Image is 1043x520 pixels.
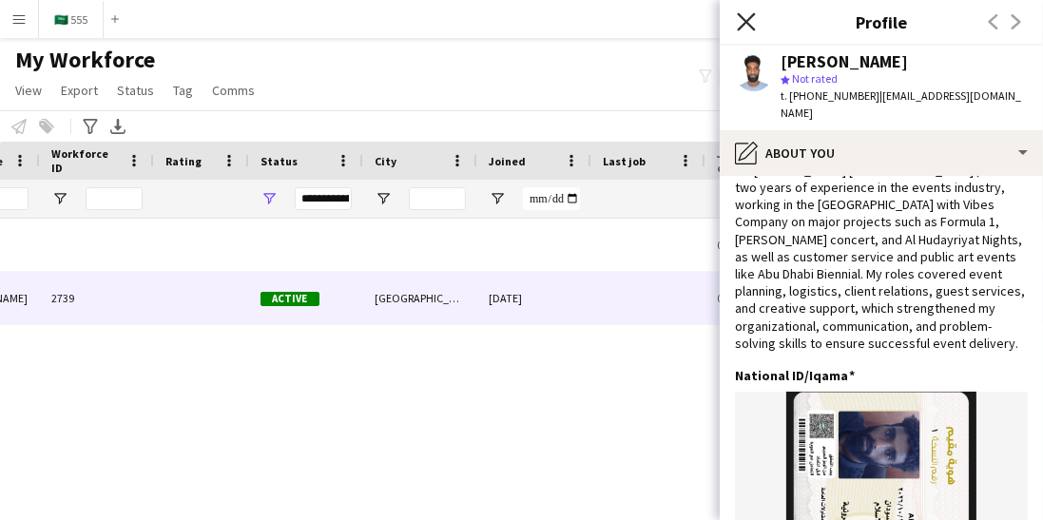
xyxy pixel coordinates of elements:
input: Workforce ID Filter Input [86,187,143,210]
div: [GEOGRAPHIC_DATA] [363,272,477,324]
app-action-btn: Advanced filters [79,115,102,138]
span: City [375,154,396,168]
input: City Filter Input [409,187,466,210]
span: My Workforce [15,46,155,74]
div: [DATE] [477,272,591,324]
a: Comms [204,78,262,103]
span: Joined [489,154,526,168]
div: I’M [PERSON_NAME] [DEMOGRAPHIC_DATA] ,I have two years of experience in the events industry, work... [735,162,1028,352]
span: Export [61,82,98,99]
a: Export [53,78,106,103]
button: Open Filter Menu [261,190,278,207]
span: Tag [173,82,193,99]
span: Comms [212,82,255,99]
span: Status [261,154,298,168]
div: [PERSON_NAME] [781,53,908,70]
input: Joined Filter Input [523,187,580,210]
a: Tag [165,78,201,103]
div: 0 [705,272,829,324]
span: t. [PHONE_NUMBER] [781,88,879,103]
button: Open Filter Menu [51,190,68,207]
div: About you [720,130,1043,176]
div: 2739 [40,272,154,324]
app-action-btn: Export XLSX [106,115,129,138]
span: Not rated [792,71,838,86]
a: Status [109,78,162,103]
span: Active [261,292,319,306]
span: Rating [165,154,202,168]
a: View [8,78,49,103]
button: Open Filter Menu [375,190,392,207]
div: 0 [705,219,829,271]
h3: Profile [720,10,1043,34]
span: Status [117,82,154,99]
h3: National ID/Iqama [735,367,855,384]
span: Workforce ID [51,146,120,175]
span: View [15,82,42,99]
button: 🇸🇦 555 [39,1,104,38]
span: Last job [603,154,646,168]
span: Jobs (last 90 days) [717,146,795,175]
span: | [EMAIL_ADDRESS][DOMAIN_NAME] [781,88,1021,120]
button: Open Filter Menu [489,190,506,207]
